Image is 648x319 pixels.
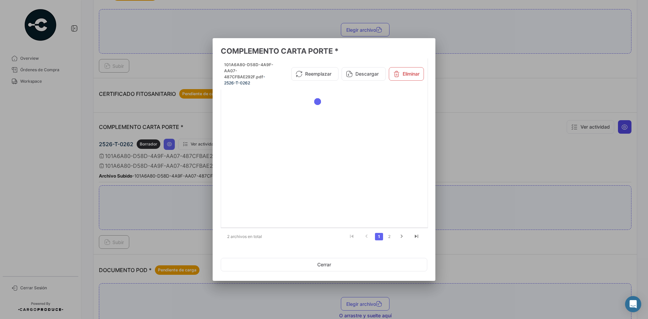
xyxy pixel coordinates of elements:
[221,258,427,271] button: Cerrar
[375,233,383,240] a: 1
[224,62,273,79] span: 101A6A80-D58D-4A9F-AA07-487CFBAE292F.pdf
[291,67,339,81] button: Reemplazar
[221,46,427,56] h3: COMPLEMENTO CARTA PORTE *
[360,233,373,240] a: go to previous page
[395,233,408,240] a: go to next page
[625,296,641,312] div: Abrir Intercom Messenger
[410,233,423,240] a: go to last page
[345,233,358,240] a: go to first page
[342,67,386,81] button: Descargar
[389,67,424,81] button: Eliminar
[385,233,393,240] a: 2
[221,228,276,245] div: 2 archivos en total
[374,231,384,242] li: page 1
[384,231,394,242] li: page 2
